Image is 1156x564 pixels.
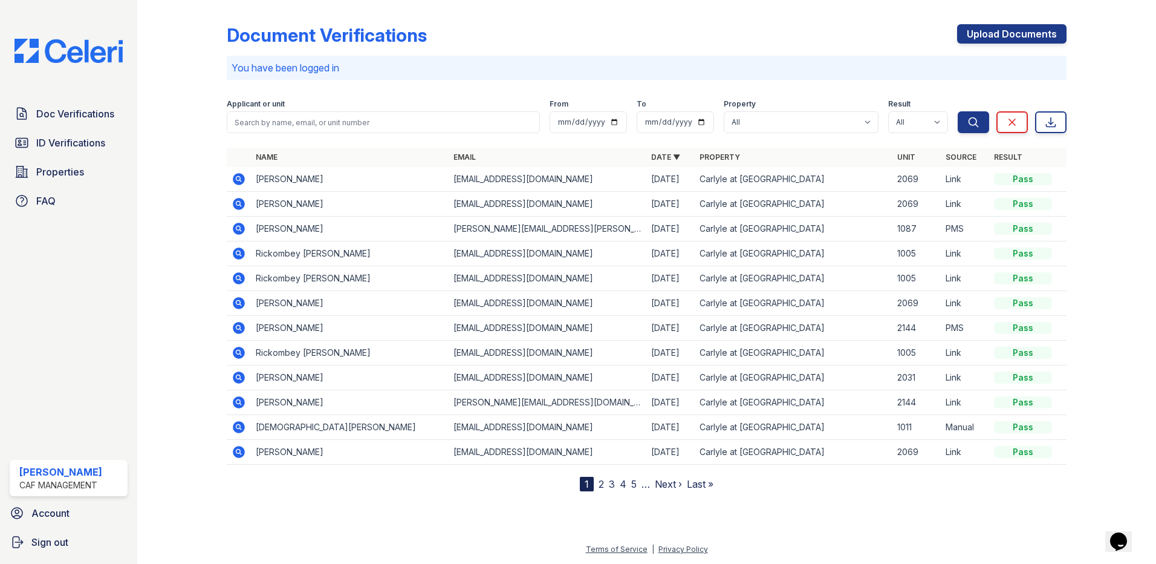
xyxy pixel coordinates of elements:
a: Property [700,152,740,162]
td: Link [941,291,989,316]
td: [EMAIL_ADDRESS][DOMAIN_NAME] [449,192,646,217]
div: Pass [994,223,1052,235]
div: CAF Management [19,479,102,491]
a: 5 [631,478,637,490]
td: [DATE] [646,167,695,192]
td: 1087 [892,217,941,241]
div: Document Verifications [227,24,427,46]
td: [PERSON_NAME] [251,192,449,217]
td: 2144 [892,316,941,341]
td: 2069 [892,192,941,217]
td: Link [941,440,989,465]
td: 1005 [892,266,941,291]
td: [DEMOGRAPHIC_DATA][PERSON_NAME] [251,415,449,440]
p: You have been logged in [232,61,1062,75]
td: PMS [941,217,989,241]
td: [PERSON_NAME] [251,167,449,192]
td: Carlyle at [GEOGRAPHIC_DATA] [695,167,892,192]
td: Rickombey [PERSON_NAME] [251,266,449,291]
td: [PERSON_NAME] [251,316,449,341]
span: Account [31,506,70,520]
td: [PERSON_NAME] [251,366,449,390]
td: Carlyle at [GEOGRAPHIC_DATA] [695,341,892,366]
div: | [652,545,654,554]
a: Account [5,501,132,525]
td: Carlyle at [GEOGRAPHIC_DATA] [695,241,892,266]
a: Properties [10,160,128,184]
div: Pass [994,421,1052,433]
a: Upload Documents [957,24,1067,44]
a: Unit [897,152,915,162]
td: Carlyle at [GEOGRAPHIC_DATA] [695,266,892,291]
td: 1005 [892,241,941,266]
td: 2031 [892,366,941,390]
label: From [550,99,568,109]
td: [EMAIL_ADDRESS][DOMAIN_NAME] [449,366,646,390]
td: [PERSON_NAME][EMAIL_ADDRESS][DOMAIN_NAME] [449,390,646,415]
td: [PERSON_NAME] [251,291,449,316]
td: [DATE] [646,217,695,241]
td: Rickombey [PERSON_NAME] [251,341,449,366]
a: Terms of Service [586,545,648,554]
td: [PERSON_NAME] [251,217,449,241]
td: [DATE] [646,366,695,390]
td: [EMAIL_ADDRESS][DOMAIN_NAME] [449,241,646,266]
a: 4 [620,478,626,490]
td: [DATE] [646,291,695,316]
label: Property [724,99,756,109]
a: Privacy Policy [658,545,708,554]
div: Pass [994,198,1052,210]
span: … [641,477,650,491]
div: Pass [994,322,1052,334]
a: Result [994,152,1022,162]
td: [EMAIL_ADDRESS][DOMAIN_NAME] [449,167,646,192]
td: Carlyle at [GEOGRAPHIC_DATA] [695,390,892,415]
td: 1005 [892,341,941,366]
td: Link [941,241,989,266]
div: Pass [994,248,1052,260]
td: Link [941,167,989,192]
td: [EMAIL_ADDRESS][DOMAIN_NAME] [449,415,646,440]
td: [DATE] [646,341,695,366]
td: 2144 [892,390,941,415]
td: Rickombey [PERSON_NAME] [251,241,449,266]
div: Pass [994,297,1052,309]
td: [DATE] [646,241,695,266]
input: Search by name, email, or unit number [227,111,540,133]
td: Carlyle at [GEOGRAPHIC_DATA] [695,291,892,316]
label: Result [888,99,911,109]
div: Pass [994,173,1052,185]
td: 2069 [892,167,941,192]
span: Doc Verifications [36,107,114,121]
td: Link [941,192,989,217]
div: Pass [994,446,1052,458]
td: [DATE] [646,415,695,440]
td: Carlyle at [GEOGRAPHIC_DATA] [695,192,892,217]
td: [PERSON_NAME] [251,390,449,415]
td: 1011 [892,415,941,440]
a: Sign out [5,530,132,554]
a: 3 [609,478,615,490]
td: PMS [941,316,989,341]
div: Pass [994,372,1052,384]
span: Sign out [31,535,68,549]
span: FAQ [36,194,56,208]
img: CE_Logo_Blue-a8612792a0a2168367f1c8372b55b34899dd931a85d93a1a3d3e32e68fde9ad4.png [5,39,132,63]
a: Source [946,152,976,162]
div: Pass [994,272,1052,284]
td: Link [941,266,989,291]
td: [DATE] [646,316,695,341]
a: Doc Verifications [10,102,128,126]
div: Pass [994,347,1052,359]
div: Pass [994,396,1052,408]
div: [PERSON_NAME] [19,465,102,479]
td: [EMAIL_ADDRESS][DOMAIN_NAME] [449,341,646,366]
a: Email [453,152,476,162]
td: [PERSON_NAME] [251,440,449,465]
td: [EMAIL_ADDRESS][DOMAIN_NAME] [449,440,646,465]
a: Date ▼ [651,152,680,162]
td: Link [941,390,989,415]
a: Next › [655,478,682,490]
td: 2069 [892,440,941,465]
